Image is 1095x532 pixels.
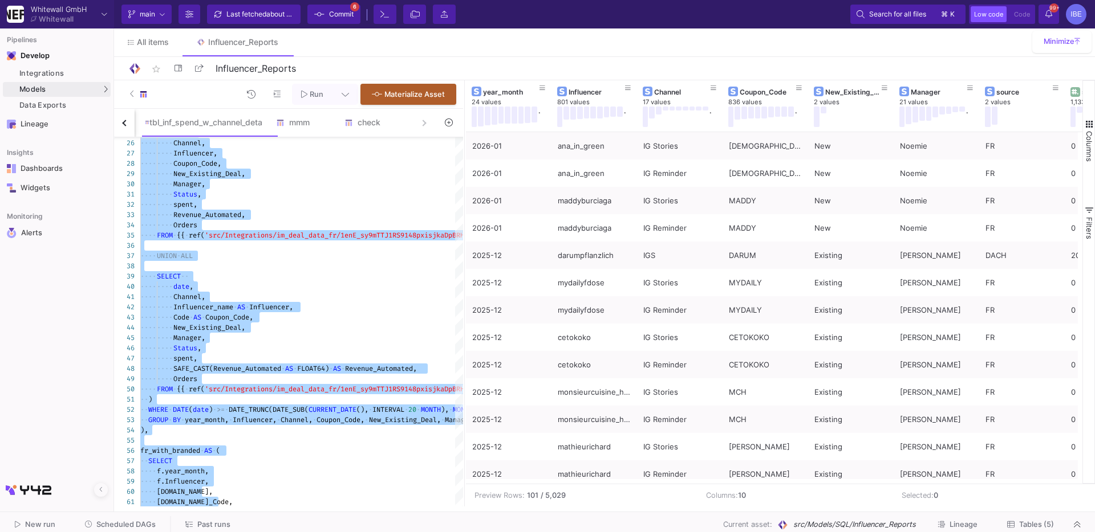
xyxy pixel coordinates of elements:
div: Existing [814,297,887,324]
div: 50 [114,384,135,394]
span: · [168,404,172,415]
div: 40 [114,281,135,292]
span: ···· [140,158,157,169]
span: Lineage [950,520,978,529]
span: · [173,384,177,394]
div: IG Stories [643,269,716,296]
span: ···· [140,343,157,353]
span: ···· [157,343,173,353]
div: DARUM [729,242,802,269]
span: main [140,6,155,23]
span: UNION [157,251,177,260]
div: Whitewall [39,15,74,23]
img: Navigation icon [7,228,17,238]
div: IG Stories [643,187,716,214]
span: Scheduled DAGs [96,520,156,529]
button: SQL-Model type child icon [121,84,161,105]
div: 2025-12 [472,379,545,406]
div: . [709,107,711,127]
span: about 2 hours ago [266,10,323,18]
div: MADDY [729,215,802,242]
div: Coupon_Code [740,88,796,96]
div: 801 values [557,98,643,107]
div: CETOKOKO [729,351,802,378]
span: · [416,404,420,415]
span: ···· [140,189,157,199]
div: Last fetched [226,6,295,23]
span: ·· [181,271,189,281]
div: IG Stories [643,379,716,406]
div: 32 [114,199,135,210]
span: ···· [140,374,157,384]
div: [PERSON_NAME] [900,297,973,324]
span: · [185,384,189,394]
div: 27 [114,148,135,158]
span: ···· [140,179,157,189]
div: FR [985,215,1058,242]
span: New_Existing_Deal, [173,169,245,178]
span: Search for all files [869,6,926,23]
div: [PERSON_NAME] [900,351,973,378]
div: Influencer_Reports [208,38,278,47]
span: · [404,404,408,415]
div: Existing [814,324,887,351]
div: ana_in_green [558,160,631,187]
span: New run [25,520,55,529]
div: year_month [483,88,540,96]
span: ···· [140,271,157,281]
span: · [177,251,181,261]
div: Noemie [900,187,973,214]
div: 33 [114,210,135,220]
div: New [814,215,887,242]
span: ···· [157,210,173,220]
div: 47 [114,353,135,363]
div: New [814,160,887,187]
div: Noemie [900,133,973,159]
div: 31 [114,189,135,199]
div: FR [985,324,1058,351]
div: check [344,118,399,127]
span: ···· [157,302,173,312]
span: Code [1014,10,1030,18]
div: [DEMOGRAPHIC_DATA] [729,160,802,187]
div: FR [985,160,1058,187]
span: Orders [173,220,197,230]
span: Channel, [173,292,205,301]
div: 29 [114,169,135,179]
div: 48 [114,363,135,374]
div: 37 [114,251,135,261]
span: ···· [157,148,173,158]
div: IG Stories [643,133,716,159]
img: Navigation icon [7,164,16,173]
div: 2025-12 [472,324,545,351]
div: 28 [114,158,135,169]
button: ⌘k [938,7,959,21]
div: tbl_inf_spend_w_channel_detail [145,118,262,127]
button: IBE [1062,4,1086,24]
div: 2026-01 [472,160,545,187]
span: AS [333,364,341,373]
span: Status [173,343,197,353]
div: . [624,107,626,127]
span: AS [193,313,201,322]
div: Noemie [900,160,973,187]
span: FROM [157,231,173,240]
div: mmm [276,118,331,127]
div: [PERSON_NAME] [900,269,973,296]
span: Status [173,190,197,199]
button: Materialize Asset [360,84,456,105]
div: Existing [814,379,887,406]
img: YZ4Yr8zUCx6JYM5gIgaTIQYeTXdcwQjnYC8iZtTV.png [7,6,24,23]
span: ···· [140,220,157,230]
span: FLOAT64) [297,364,329,373]
div: Develop [21,51,38,60]
div: [DEMOGRAPHIC_DATA] [729,133,802,159]
div: [PERSON_NAME] [900,324,973,351]
div: MCH [729,379,802,406]
span: , [197,190,201,199]
div: Integrations [19,69,108,78]
span: ···· [157,322,173,333]
div: Existing [814,269,887,296]
div: 2025-12 [472,297,545,324]
div: cetokoko [558,324,631,351]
